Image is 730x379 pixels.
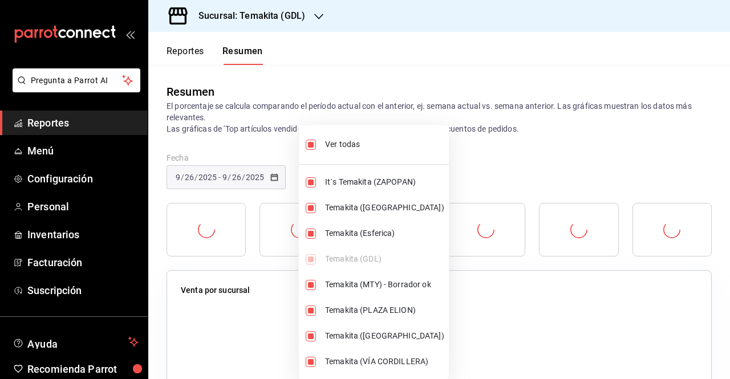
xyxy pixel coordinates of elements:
[325,356,444,368] span: Temakita (VÍA CORDILLERA)
[325,202,444,214] span: Temakita ([GEOGRAPHIC_DATA])
[325,330,444,342] span: Temakita ([GEOGRAPHIC_DATA])
[325,304,444,316] span: Temakita (PLAZA ELION)
[325,138,444,150] span: Ver todas
[325,279,444,291] span: Temakita (MTY) - Borrador ok
[325,227,444,239] span: Temakita (Esferica)
[325,176,444,188] span: It´s Temakita (ZAPOPAN)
